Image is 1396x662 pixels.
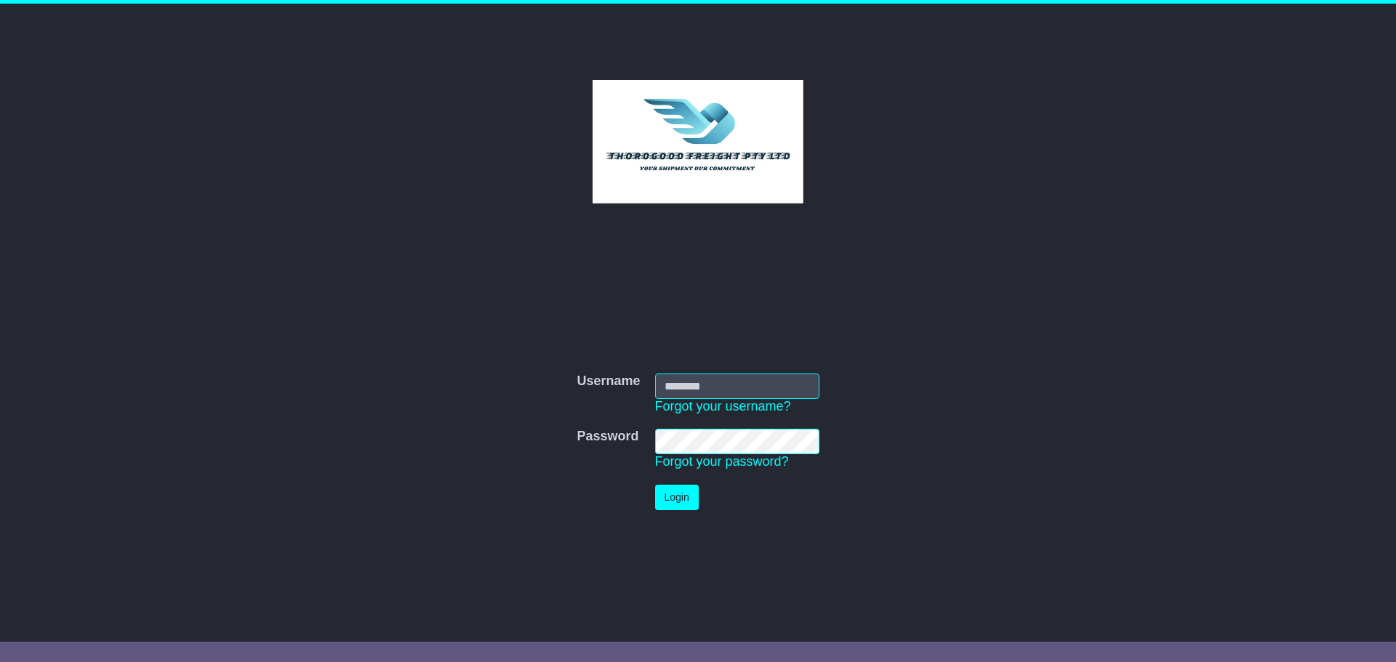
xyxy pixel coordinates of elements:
[577,374,640,389] label: Username
[655,399,791,413] a: Forgot your username?
[655,485,699,510] button: Login
[593,80,804,203] img: Thorogood Freight Pty Ltd
[577,429,638,445] label: Password
[655,454,789,469] a: Forgot your password?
